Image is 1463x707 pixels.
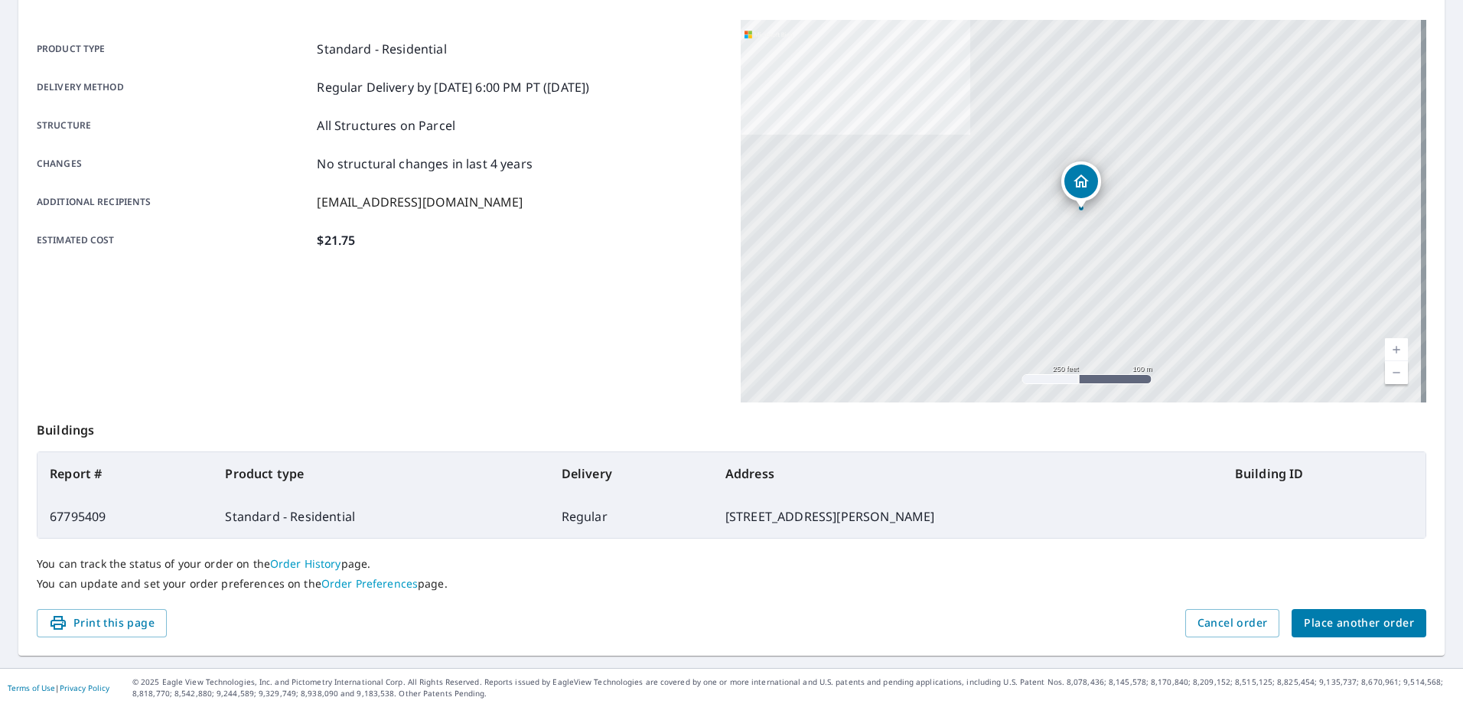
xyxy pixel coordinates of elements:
p: $21.75 [317,231,355,249]
span: Print this page [49,614,155,633]
p: Buildings [37,402,1426,451]
th: Product type [213,452,549,495]
p: Changes [37,155,311,173]
p: Additional recipients [37,193,311,211]
button: Cancel order [1185,609,1280,637]
a: Current Level 17, Zoom In [1385,338,1408,361]
p: No structural changes in last 4 years [317,155,533,173]
a: Privacy Policy [60,683,109,693]
th: Report # [37,452,213,495]
p: Structure [37,116,311,135]
a: Order Preferences [321,576,418,591]
p: Delivery method [37,78,311,96]
p: Standard - Residential [317,40,446,58]
p: | [8,683,109,692]
p: You can track the status of your order on the page. [37,557,1426,571]
p: Product type [37,40,311,58]
td: Regular [549,495,713,538]
th: Address [713,452,1223,495]
th: Building ID [1223,452,1426,495]
a: Order History [270,556,341,571]
th: Delivery [549,452,713,495]
p: All Structures on Parcel [317,116,455,135]
div: Dropped pin, building 1, Residential property, 1414 E Annie St Tampa, FL 33612 [1061,161,1101,209]
p: Estimated cost [37,231,311,249]
span: Cancel order [1197,614,1268,633]
p: [EMAIL_ADDRESS][DOMAIN_NAME] [317,193,523,211]
button: Print this page [37,609,167,637]
td: [STREET_ADDRESS][PERSON_NAME] [713,495,1223,538]
button: Place another order [1292,609,1426,637]
td: Standard - Residential [213,495,549,538]
td: 67795409 [37,495,213,538]
p: Regular Delivery by [DATE] 6:00 PM PT ([DATE]) [317,78,589,96]
span: Place another order [1304,614,1414,633]
a: Current Level 17, Zoom Out [1385,361,1408,384]
p: © 2025 Eagle View Technologies, Inc. and Pictometry International Corp. All Rights Reserved. Repo... [132,676,1455,699]
p: You can update and set your order preferences on the page. [37,577,1426,591]
a: Terms of Use [8,683,55,693]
